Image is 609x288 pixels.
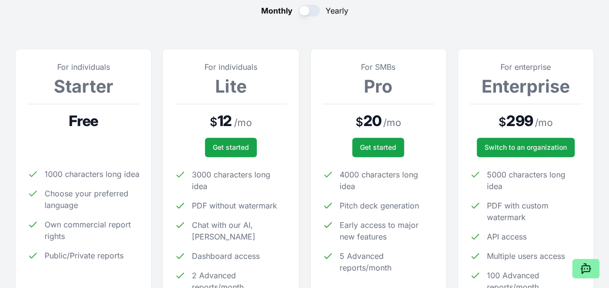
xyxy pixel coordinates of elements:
[326,5,348,16] span: Yearly
[174,61,287,73] p: For individuals
[174,77,287,96] h3: Lite
[192,219,287,242] span: Chat with our AI, [PERSON_NAME]
[487,169,582,192] span: 5000 characters long idea
[340,219,435,242] span: Early access to major new features
[192,169,287,192] span: 3000 characters long idea
[218,112,232,129] span: 12
[355,114,363,130] span: $
[45,168,140,180] span: 1000 characters long idea
[45,250,124,261] span: Public/Private reports
[487,250,565,262] span: Multiple users access
[360,143,396,152] span: Get started
[322,61,435,73] p: For SMBs
[192,200,277,211] span: PDF without watermark
[210,114,218,130] span: $
[469,61,582,73] p: For enterprise
[340,200,419,211] span: Pitch deck generation
[205,138,257,157] button: Get started
[322,77,435,96] h3: Pro
[261,5,293,16] span: Monthly
[487,231,527,242] span: API access
[234,116,252,129] span: / mo
[506,112,533,129] span: 299
[213,143,249,152] span: Get started
[192,250,260,262] span: Dashboard access
[340,169,435,192] span: 4000 characters long idea
[45,188,140,211] span: Choose your preferred language
[340,250,435,273] span: 5 Advanced reports/month
[352,138,404,157] button: Get started
[477,138,575,157] a: Switch to an organization
[469,77,582,96] h3: Enterprise
[499,114,506,130] span: $
[487,200,582,223] span: PDF with custom watermark
[27,77,140,96] h3: Starter
[69,112,98,129] span: Free
[363,112,381,129] span: 20
[27,61,140,73] p: For individuals
[535,116,553,129] span: / mo
[45,219,140,242] span: Own commercial report rights
[383,116,401,129] span: / mo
